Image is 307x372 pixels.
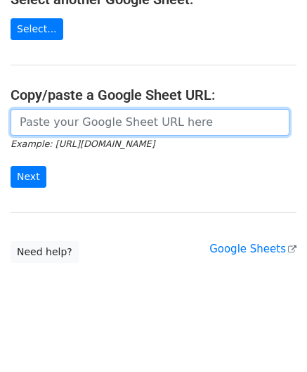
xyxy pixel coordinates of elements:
a: Select... [11,18,63,40]
a: Need help? [11,241,79,263]
a: Google Sheets [209,243,296,255]
h4: Copy/paste a Google Sheet URL: [11,86,296,103]
iframe: Chat Widget [237,304,307,372]
input: Paste your Google Sheet URL here [11,109,289,136]
small: Example: [URL][DOMAIN_NAME] [11,139,155,149]
input: Next [11,166,46,188]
